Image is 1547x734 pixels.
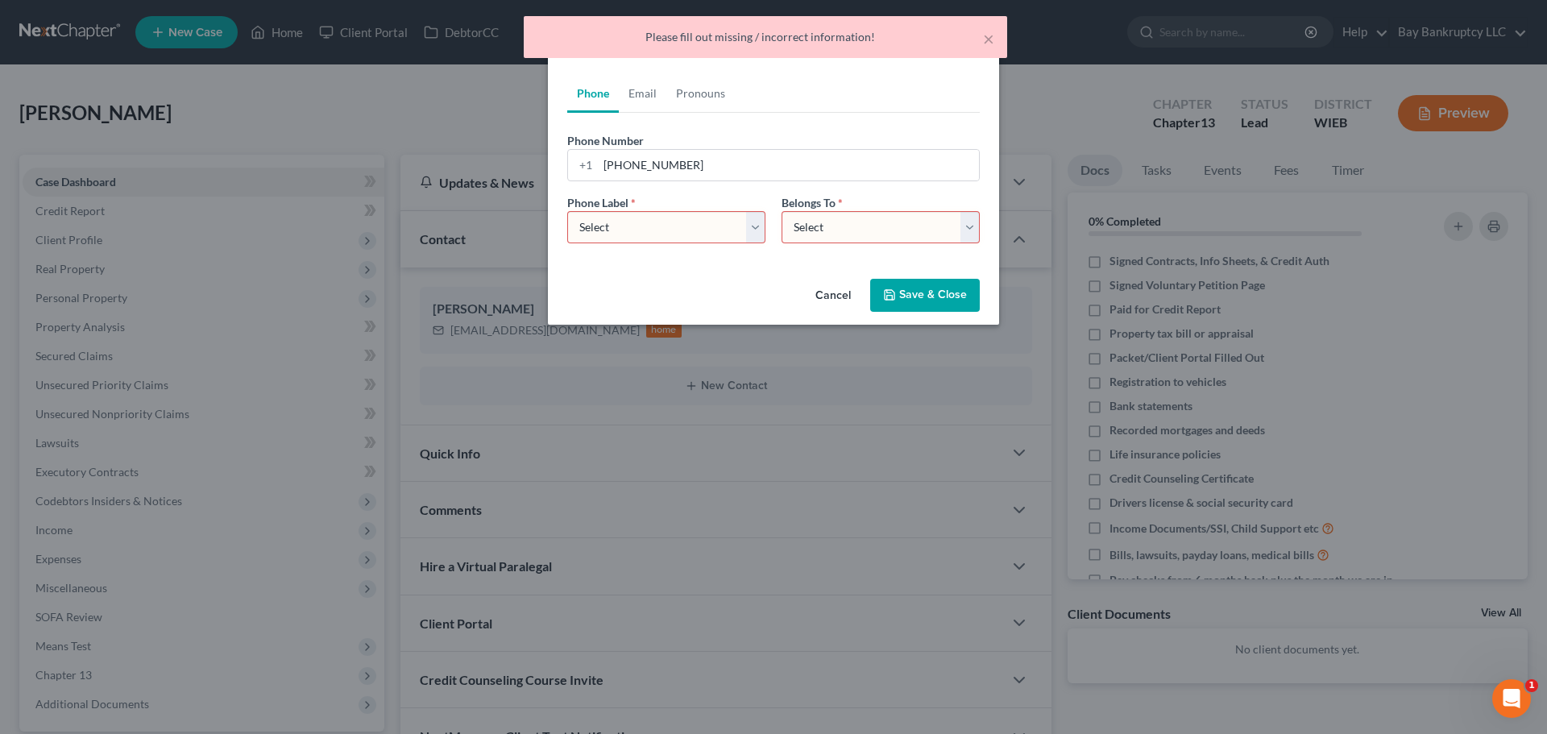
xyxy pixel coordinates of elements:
[983,29,994,48] button: ×
[1525,679,1538,692] span: 1
[666,74,735,113] a: Pronouns
[598,150,979,180] input: ###-###-####
[568,150,598,180] div: +1
[782,196,836,209] span: Belongs To
[567,134,644,147] span: Phone Number
[567,74,619,113] a: Phone
[870,279,980,313] button: Save & Close
[537,29,994,45] div: Please fill out missing / incorrect information!
[803,280,864,313] button: Cancel
[567,196,628,209] span: Phone Label
[619,74,666,113] a: Email
[1492,679,1531,718] iframe: Intercom live chat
